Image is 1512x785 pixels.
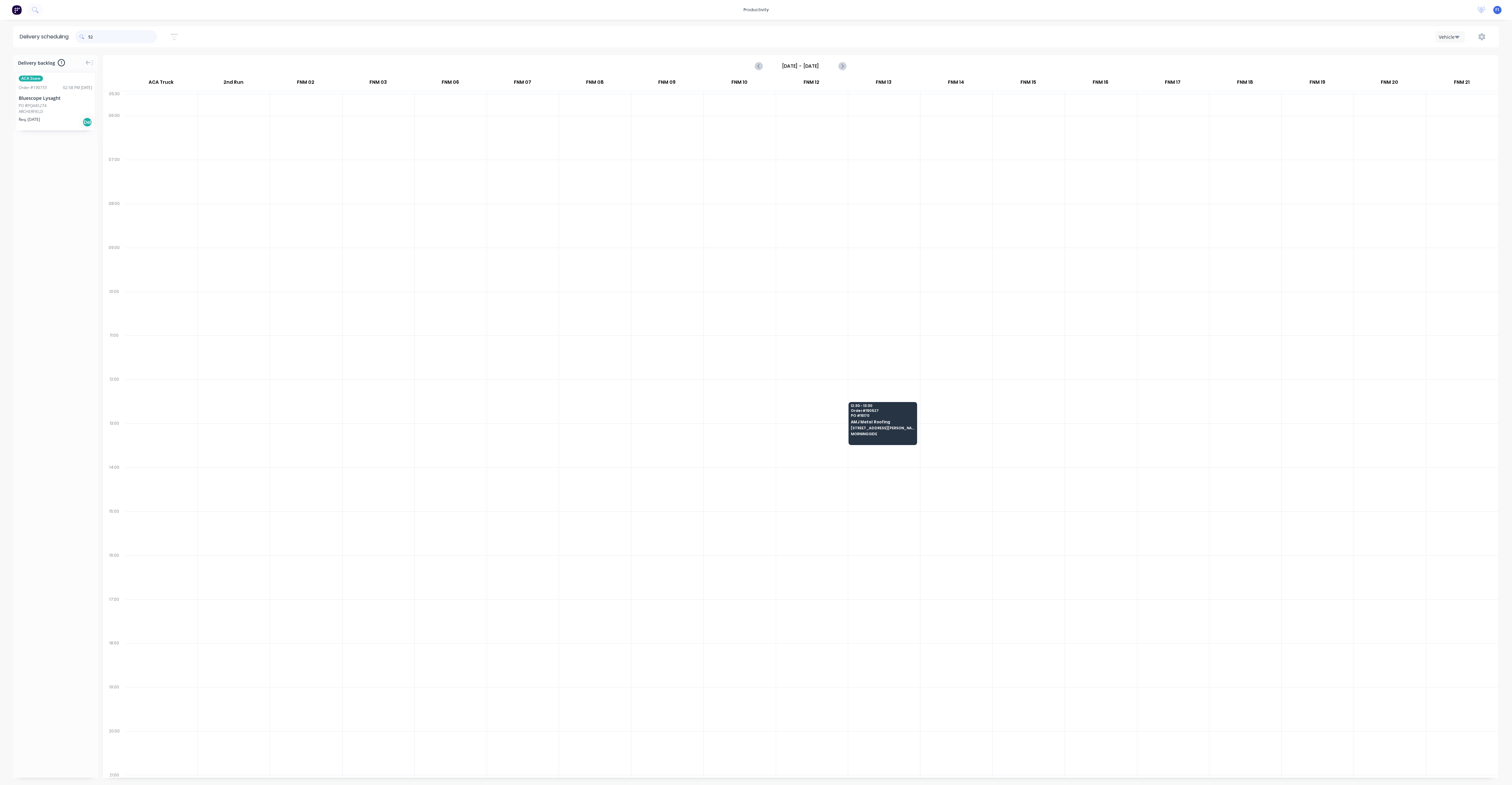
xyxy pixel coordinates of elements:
[631,77,703,91] div: FNM 09
[1064,77,1136,91] div: FNM 16
[103,595,125,639] div: 17:00
[63,85,92,91] div: 02:58 PM [DATE]
[851,414,914,417] span: PO # 15170
[851,426,914,430] span: [STREET_ADDRESS][PERSON_NAME]
[1426,77,1498,91] div: FNM 21
[703,77,775,91] div: FNM 10
[992,77,1064,91] div: FNM 15
[13,26,75,47] div: Delivery scheduling
[18,59,55,66] span: Delivery backlog
[19,85,47,91] div: Order # 190733
[103,90,125,112] div: 05:30
[487,77,558,91] div: FNM 07
[103,463,125,507] div: 14:00
[103,771,125,779] div: 21:00
[776,77,848,91] div: FNM 12
[1209,77,1281,91] div: FNM 18
[920,77,992,91] div: FNM 14
[58,59,65,66] span: 1
[848,77,920,91] div: FNM 13
[103,375,125,419] div: 12:00
[851,420,914,424] span: AMJ Metal Roofing
[19,117,40,123] span: Req. [DATE]
[103,419,125,463] div: 13:00
[1281,77,1353,91] div: FNM 19
[103,551,125,595] div: 16:00
[559,77,631,91] div: FNM 08
[103,331,125,375] div: 11:00
[19,109,92,115] div: ARCHERFIELD
[103,288,125,332] div: 10:00
[103,639,125,683] div: 18:00
[103,156,125,200] div: 07:00
[103,727,125,771] div: 20:00
[103,507,125,551] div: 15:00
[12,5,22,15] img: Factory
[103,244,125,288] div: 09:00
[1137,77,1209,91] div: FNM 17
[1435,31,1465,43] button: Vehicle
[851,404,914,408] span: 12:30 - 13:30
[270,77,342,91] div: FNM 02
[342,77,414,91] div: FNM 03
[103,112,125,156] div: 06:00
[19,76,43,81] span: ACA Store
[1439,34,1458,40] div: Vehicle
[851,409,914,413] span: Order # 190527
[103,200,125,244] div: 08:00
[19,95,92,101] div: Bluescope Lysaght
[198,77,269,91] div: 2nd Run
[88,30,157,43] input: Search for orders
[740,5,772,15] div: productivity
[82,117,92,127] div: Del
[19,103,47,109] div: PO #PQ445274
[1495,7,1500,13] span: F1
[851,432,914,436] span: MORNINGSIDE
[1354,77,1425,91] div: FNM 20
[103,683,125,727] div: 19:00
[414,77,486,91] div: FNM 06
[125,77,197,91] div: ACA Truck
